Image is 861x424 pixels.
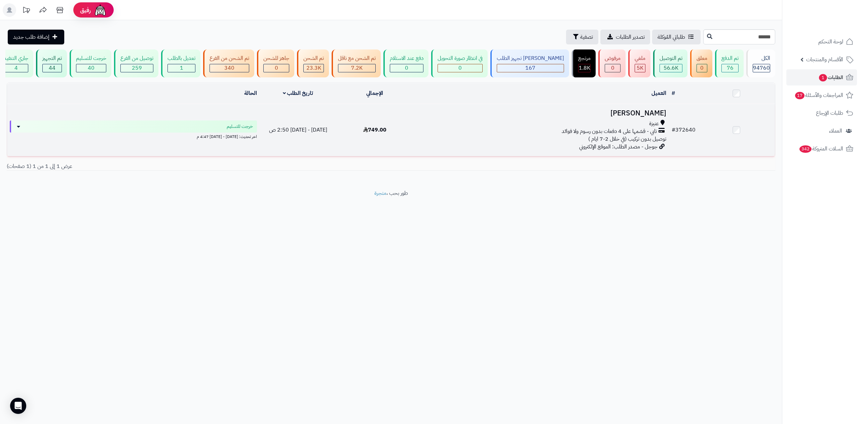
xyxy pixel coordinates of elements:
[818,37,843,46] span: لوحة التحكم
[68,49,113,77] a: خرجت للتسليم 40
[303,55,324,62] div: تم الشحن
[35,49,68,77] a: تم التجهيز 44
[382,49,430,77] a: دفع عند الاستلام 0
[88,64,95,72] span: 40
[815,19,855,33] img: logo-2.png
[578,55,591,62] div: مرتجع
[120,55,153,62] div: توصيل من الفرع
[10,398,26,414] div: Open Intercom Messenger
[579,143,658,151] span: جوجل - مصدر الطلب: الموقع الإلكتروني
[597,49,627,77] a: مرفوض 0
[722,64,738,72] div: 76
[786,87,857,103] a: المراجعات والأسئلة17
[430,49,489,77] a: في انتظار صورة التحويل 0
[753,55,770,62] div: الكل
[264,64,289,72] div: 0
[658,33,685,41] span: طلباتي المُوكلة
[76,64,106,72] div: 40
[689,49,714,77] a: معلق 0
[330,49,382,77] a: تم الشحن مع ناقل 7.2K
[4,55,28,62] div: جاري التنفيذ
[42,55,62,62] div: تم التجهيز
[786,34,857,50] a: لوحة التحكم
[600,30,650,44] a: تصدير الطلبات
[374,189,386,197] a: متجرة
[672,89,675,97] a: #
[202,49,256,77] a: تم الشحن من الفرع 340
[224,64,234,72] span: 340
[672,126,696,134] a: #372640
[818,73,843,82] span: الطلبات
[562,128,657,135] span: تابي - قسّمها على 4 دفعات بدون رسوم ولا فوائد
[651,89,666,97] a: العميل
[113,49,160,77] a: توصيل من الفرع 259
[672,126,675,134] span: #
[627,49,652,77] a: ملغي 5K
[697,55,707,62] div: معلق
[611,64,614,72] span: 0
[14,64,18,72] span: 4
[794,91,843,100] span: المراجعات والأسئلة
[351,64,363,72] span: 7.2K
[275,64,278,72] span: 0
[2,163,391,170] div: عرض 1 إلى 1 من 1 (1 صفحات)
[816,108,843,118] span: طلبات الإرجاع
[269,126,327,134] span: [DATE] - [DATE] 2:50 ص
[745,49,777,77] a: الكل94760
[806,55,843,64] span: الأقسام والمنتجات
[829,126,842,136] span: العملاء
[579,64,590,72] span: 1.8K
[438,64,482,72] div: 0
[43,64,62,72] div: 44
[664,64,678,72] span: 56.6K
[390,64,423,72] div: 0
[80,6,91,14] span: رفيق
[49,64,55,72] span: 44
[819,74,827,81] span: 1
[283,89,313,97] a: تاريخ الطلب
[167,55,195,62] div: تعديل بالطلب
[363,126,386,134] span: 749.00
[799,144,843,153] span: السلات المتروكة
[405,64,408,72] span: 0
[132,64,142,72] span: 259
[304,64,324,72] div: 23264
[580,33,593,41] span: تصفية
[616,33,645,41] span: تصدير الطلبات
[296,49,330,77] a: تم الشحن 23.3K
[566,30,598,44] button: تصفية
[160,49,202,77] a: تعديل بالطلب 1
[700,64,704,72] span: 0
[489,49,570,77] a: [PERSON_NAME] تجهيز الطلب 167
[338,64,375,72] div: 7223
[588,135,666,143] span: توصيل بدون تركيب (في خلال 2-7 ايام )
[10,133,257,140] div: اخر تحديث: [DATE] - [DATE] 4:47 م
[168,64,195,72] div: 1
[635,55,645,62] div: ملغي
[497,55,564,62] div: [PERSON_NAME] تجهيز الطلب
[660,64,682,72] div: 56565
[786,105,857,121] a: طلبات الإرجاع
[786,69,857,85] a: الطلبات1
[786,123,857,139] a: العملاء
[578,64,590,72] div: 1808
[4,64,28,72] div: 4
[605,55,621,62] div: مرفوض
[338,55,376,62] div: تم الشحن مع ناقل
[637,64,643,72] span: 5K
[13,33,49,41] span: إضافة طلب جديد
[697,64,707,72] div: 0
[458,64,462,72] span: 0
[497,64,564,72] div: 167
[799,145,812,153] span: 342
[244,89,257,97] a: الحالة
[714,49,745,77] a: تم الدفع 76
[366,89,383,97] a: الإجمالي
[263,55,289,62] div: جاهز للشحن
[727,64,734,72] span: 76
[93,3,107,17] img: ai-face.png
[438,55,483,62] div: في انتظار صورة التحويل
[660,55,682,62] div: تم التوصيل
[605,64,620,72] div: 0
[649,120,659,128] span: عنيزة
